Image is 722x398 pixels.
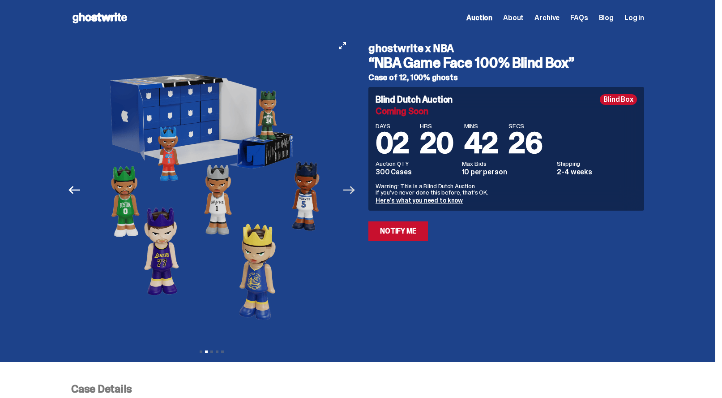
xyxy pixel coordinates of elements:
[466,14,492,22] a: Auction
[337,40,348,51] button: View full-screen
[376,95,453,104] h4: Blind Dutch Auction
[600,94,637,105] div: Blind Box
[200,350,202,353] button: View slide 1
[557,169,637,176] dd: 2-4 weeks
[570,14,588,22] a: FAQs
[462,160,552,167] dt: Max Bids
[64,180,84,200] button: Previous
[508,125,542,162] span: 26
[368,221,428,241] a: Notify Me
[462,169,552,176] dd: 10 per person
[205,350,208,353] button: View slide 2
[368,56,644,70] h3: “NBA Game Face 100% Blind Box”
[376,107,637,116] div: Coming Soon
[221,350,224,353] button: View slide 5
[368,43,644,54] h4: ghostwrite x NBA
[210,350,213,353] button: View slide 3
[376,160,457,167] dt: Auction QTY
[376,169,457,176] dd: 300 Cases
[339,180,359,200] button: Next
[89,36,335,344] img: NBA-Hero-2.png
[216,350,218,353] button: View slide 4
[508,123,542,129] span: SECS
[420,125,453,162] span: 20
[503,14,524,22] a: About
[599,14,614,22] a: Blog
[376,123,409,129] span: DAYS
[464,125,498,162] span: 42
[464,123,498,129] span: MINS
[71,384,644,394] p: Case Details
[368,74,644,82] h5: Case of 12, 100% ghosts
[420,123,453,129] span: HRS
[624,14,644,22] a: Log in
[376,125,409,162] span: 02
[557,160,637,167] dt: Shipping
[376,183,637,195] p: Warning: This is a Blind Dutch Auction. If you’ve never done this before, that’s OK.
[534,14,560,22] a: Archive
[376,196,463,204] a: Here's what you need to know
